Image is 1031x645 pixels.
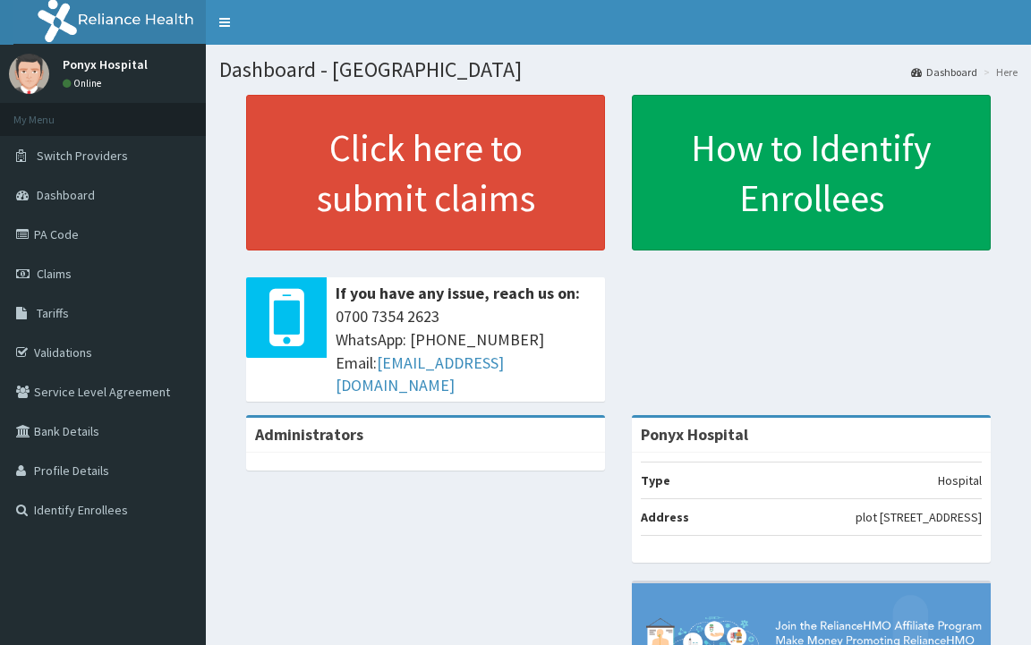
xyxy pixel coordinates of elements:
a: Online [63,77,106,89]
span: 0700 7354 2623 WhatsApp: [PHONE_NUMBER] Email: [336,305,596,397]
span: Claims [37,266,72,282]
b: Address [641,509,689,525]
a: [EMAIL_ADDRESS][DOMAIN_NAME] [336,352,504,396]
h1: Dashboard - [GEOGRAPHIC_DATA] [219,58,1018,81]
p: plot [STREET_ADDRESS] [856,508,982,526]
b: Administrators [255,424,363,445]
a: Dashboard [911,64,977,80]
span: Tariffs [37,305,69,321]
span: Dashboard [37,187,95,203]
a: How to Identify Enrollees [632,95,991,250]
b: Type [641,472,670,488]
span: Switch Providers [37,148,128,164]
strong: Ponyx Hospital [641,424,748,445]
img: User Image [9,54,49,94]
p: Ponyx Hospital [63,58,148,71]
li: Here [979,64,1018,80]
a: Click here to submit claims [246,95,605,250]
p: Hospital [938,471,982,489]
b: If you have any issue, reach us on: [336,283,580,303]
